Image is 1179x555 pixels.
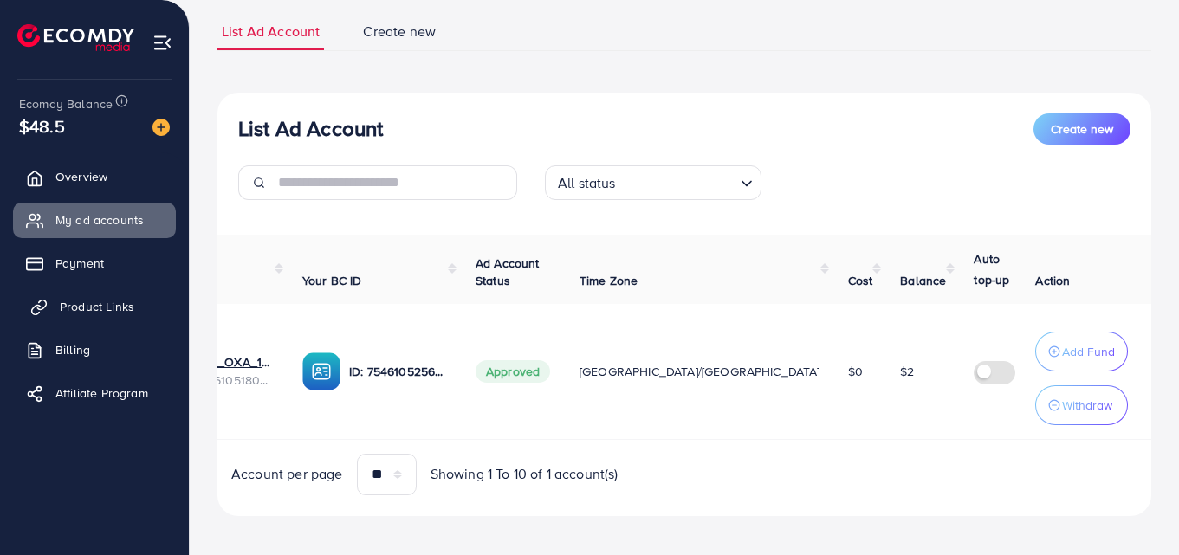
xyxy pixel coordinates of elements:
[13,159,176,194] a: Overview
[55,341,90,358] span: Billing
[176,353,275,371] a: 1031713_OXA_1756964880256
[1051,120,1113,138] span: Create new
[900,272,946,289] span: Balance
[1035,332,1128,371] button: Add Fund
[13,203,176,237] a: My ad accounts
[476,360,550,383] span: Approved
[222,22,320,42] span: List Ad Account
[152,119,170,136] img: image
[621,167,734,196] input: Search for option
[152,33,172,53] img: menu
[545,165,761,200] div: Search for option
[13,376,176,410] a: Affiliate Program
[231,464,343,484] span: Account per page
[848,363,863,380] span: $0
[19,95,113,113] span: Ecomdy Balance
[900,363,914,380] span: $2
[1062,341,1115,362] p: Add Fund
[17,24,134,51] img: logo
[1035,272,1070,289] span: Action
[580,272,638,289] span: Time Zone
[349,361,448,382] p: ID: 7546105256468496400
[55,211,144,229] span: My ad accounts
[60,298,134,315] span: Product Links
[1062,395,1112,416] p: Withdraw
[363,22,436,42] span: Create new
[848,272,873,289] span: Cost
[302,352,340,390] img: ic-ba-acc.ded83a64.svg
[55,168,107,185] span: Overview
[580,363,820,380] span: [GEOGRAPHIC_DATA]/[GEOGRAPHIC_DATA]
[302,272,362,289] span: Your BC ID
[431,464,619,484] span: Showing 1 To 10 of 1 account(s)
[176,353,275,389] div: <span class='underline'>1031713_OXA_1756964880256</span></br>7546105180023390226
[1105,477,1166,542] iframe: Chat
[13,246,176,281] a: Payment
[554,171,619,196] span: All status
[974,248,1024,290] p: Auto top-up
[1035,385,1128,425] button: Withdraw
[13,332,176,367] a: Billing
[476,255,540,289] span: Ad Account Status
[55,255,104,272] span: Payment
[1033,113,1130,145] button: Create new
[238,116,383,141] h3: List Ad Account
[55,384,148,402] span: Affiliate Program
[13,289,176,324] a: Product Links
[19,113,65,139] span: $48.5
[176,371,275,389] span: ID: 7546105180023390226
